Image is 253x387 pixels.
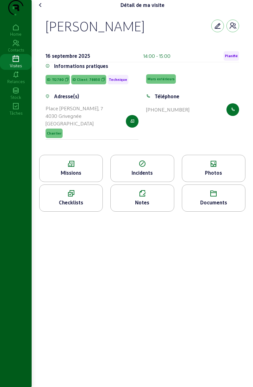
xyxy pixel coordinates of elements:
div: Incidents [111,169,174,177]
span: Planifié [225,54,238,58]
div: Adresse(s) [54,93,79,100]
div: [GEOGRAPHIC_DATA] [46,120,103,127]
div: [PERSON_NAME] [46,18,145,34]
div: 4030 Grivegnée [46,112,103,120]
div: 14:00 - 15:00 [143,52,170,60]
div: Photos [182,169,245,177]
div: 16 septembre 2025 [46,52,90,60]
div: Informations pratiques [54,62,108,70]
div: Place [PERSON_NAME], 7 [46,105,103,112]
div: Téléphone [155,93,179,100]
span: Technique [109,77,127,82]
span: ID: 112780 [47,77,64,82]
div: Détail de ma visite [120,1,164,9]
div: Missions [40,169,102,177]
span: Murs extérieurs [147,77,175,81]
span: Chantier [47,131,61,136]
div: Notes [111,199,174,206]
span: ID Client: 78850 [72,77,100,82]
div: [PHONE_NUMBER] [146,106,189,113]
div: Documents [182,199,245,206]
div: Checklists [40,199,102,206]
